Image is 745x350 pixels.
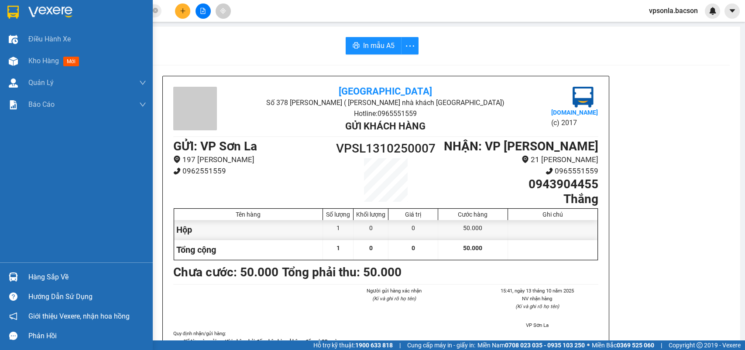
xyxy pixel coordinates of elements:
div: Hướng dẫn sử dụng [28,290,146,303]
div: Tên hàng [176,211,321,218]
div: Số lượng [325,211,351,218]
span: copyright [697,342,703,348]
div: Cước hàng [440,211,505,218]
div: Hộp [174,220,323,240]
span: 0 [412,245,415,251]
span: Hỗ trợ kỹ thuật: [313,340,393,350]
div: 1 [323,220,354,240]
li: 15:41, ngày 13 tháng 10 năm 2025 [476,287,598,295]
span: close-circle [153,8,158,13]
div: Ghi chú [510,211,595,218]
li: VP Sơn La [476,321,598,329]
span: printer [353,42,360,50]
span: Tổng cộng [176,245,216,255]
li: (c) 2017 [551,117,598,128]
span: ⚪️ [587,343,590,347]
span: Quản Lý [28,77,54,88]
li: 21 [PERSON_NAME] [439,154,598,166]
span: question-circle [9,292,17,301]
button: file-add [196,3,211,19]
div: Hàng sắp về [28,271,146,284]
b: [DOMAIN_NAME] [551,109,598,116]
span: phone [173,167,181,175]
span: Cung cấp máy in - giấy in: [407,340,475,350]
b: NHẬN : VP [PERSON_NAME] [444,139,598,153]
span: Miền Bắc [592,340,654,350]
span: environment [522,156,529,163]
b: Chưa cước : 50.000 [173,265,278,279]
span: 1 [336,245,340,251]
span: down [139,101,146,108]
div: 0 [388,220,438,240]
div: 50.000 [438,220,508,240]
span: Giới thiệu Vexere, nhận hoa hồng [28,311,130,322]
b: GỬI : VP Sơn La [173,139,257,153]
img: warehouse-icon [9,35,18,44]
span: Báo cáo [28,99,55,110]
button: aim [216,3,231,19]
img: logo-vxr [7,6,19,19]
i: (Kí và ghi rõ họ tên) [372,296,416,302]
strong: 1900 633 818 [355,342,393,349]
span: vpsonla.bacson [642,5,705,16]
strong: Kể từ ngày gửi, người nhận phải đến nhận hàng không để quá 03 ngày. [184,338,341,344]
li: Số 378 [PERSON_NAME] ( [PERSON_NAME] nhà khách [GEOGRAPHIC_DATA]) [244,97,527,108]
span: Miền Nam [477,340,585,350]
img: warehouse-icon [9,272,18,282]
img: solution-icon [9,100,18,109]
span: phone [546,167,553,175]
span: down [139,79,146,86]
span: caret-down [728,7,736,15]
span: | [661,340,662,350]
b: [GEOGRAPHIC_DATA] [339,86,432,97]
img: icon-new-feature [709,7,717,15]
b: Tổng phải thu: 50.000 [282,265,402,279]
h1: 0943904455 [439,177,598,192]
span: | [399,340,401,350]
img: warehouse-icon [9,78,18,88]
h1: Thắng [439,192,598,207]
li: 197 [PERSON_NAME] [173,154,333,166]
i: (Kí và ghi rõ họ tên) [515,303,559,309]
li: 0962551559 [173,165,333,177]
span: notification [9,312,17,320]
li: Người gửi hàng xác nhận [333,287,455,295]
span: Kho hàng [28,57,59,65]
span: close-circle [153,7,158,15]
span: 0 [369,245,373,251]
button: caret-down [724,3,740,19]
div: Phản hồi [28,330,146,343]
span: environment [173,156,181,163]
div: Giá trị [391,211,436,218]
div: Khối lượng [356,211,386,218]
span: 50.000 [463,245,482,251]
span: message [9,332,17,340]
span: Điều hành xe [28,34,71,44]
span: mới [63,57,79,66]
button: plus [175,3,190,19]
img: warehouse-icon [9,57,18,66]
span: file-add [200,8,206,14]
h1: VPSL1310250007 [333,139,439,158]
span: plus [180,8,186,14]
strong: 0708 023 035 - 0935 103 250 [505,342,585,349]
li: Hotline: 0965551559 [244,108,527,119]
strong: 0369 525 060 [617,342,654,349]
span: more [402,41,418,51]
img: logo.jpg [573,87,594,108]
button: more [401,37,419,54]
li: NV nhận hàng [476,295,598,302]
span: In mẫu A5 [363,40,395,51]
div: 0 [354,220,388,240]
li: 0965551559 [439,165,598,177]
span: aim [220,8,226,14]
button: printerIn mẫu A5 [346,37,402,54]
b: Gửi khách hàng [345,121,426,132]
